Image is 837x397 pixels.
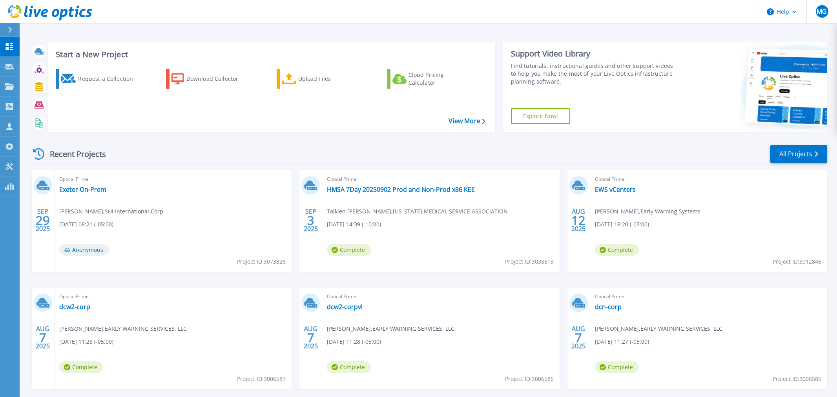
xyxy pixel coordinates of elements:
[817,8,827,15] span: MG
[56,50,485,59] h3: Start a New Project
[595,220,649,229] span: [DATE] 18:20 (-05:00)
[59,303,90,311] a: dcw2-corp
[35,323,50,352] div: AUG 2025
[327,175,554,184] span: Optical Prime
[59,244,109,256] span: Anonymous
[59,186,106,193] a: Exeter On-Prem
[327,303,363,311] a: dcw2-corpvi
[595,175,822,184] span: Optical Prime
[237,375,286,383] span: Project ID: 3006587
[56,69,143,89] a: Request a Collection
[595,337,649,346] span: [DATE] 11:27 (-05:00)
[277,69,364,89] a: Upload Files
[327,337,381,346] span: [DATE] 11:28 (-05:00)
[35,206,50,235] div: SEP 2025
[511,108,571,124] a: Explore Now!
[571,206,586,235] div: AUG 2025
[595,303,622,311] a: dcn-corp
[307,334,314,341] span: 7
[59,361,103,373] span: Complete
[30,144,117,164] div: Recent Projects
[307,217,314,224] span: 3
[186,71,249,87] div: Download Collector
[59,324,187,333] span: [PERSON_NAME] , EARLY WARNING SERVICES, LLC
[595,186,636,193] a: EWS vCenters
[571,323,586,352] div: AUG 2025
[327,361,371,373] span: Complete
[595,244,639,256] span: Complete
[237,257,286,266] span: Project ID: 3073326
[505,257,554,266] span: Project ID: 3038513
[59,292,287,301] span: Optical Prime
[327,292,554,301] span: Optical Prime
[505,375,554,383] span: Project ID: 3006586
[571,217,585,224] span: 12
[575,334,582,341] span: 7
[298,71,361,87] div: Upload Files
[303,206,318,235] div: SEP 2025
[59,175,287,184] span: Optical Prime
[39,334,46,341] span: 7
[327,220,381,229] span: [DATE] 14:39 (-10:00)
[303,323,318,352] div: AUG 2025
[595,361,639,373] span: Complete
[327,244,371,256] span: Complete
[770,145,827,163] a: All Projects
[327,207,508,216] span: Tolkien [PERSON_NAME] , [US_STATE] MEDICAL SERVICE ASSOCIATION
[327,186,475,193] a: HMSA 7Day 20250902 Prod and Non-Prod x86 KEE
[166,69,253,89] a: Download Collector
[595,207,700,216] span: [PERSON_NAME] , Early Warning Systems
[59,220,113,229] span: [DATE] 08:21 (-05:00)
[595,324,722,333] span: [PERSON_NAME] , EARLY WARNING SERVICES, LLC
[511,49,677,59] div: Support Video Library
[387,69,474,89] a: Cloud Pricing Calculator
[327,324,454,333] span: [PERSON_NAME] , EARLY WARNING SERVICES, LLC
[773,375,821,383] span: Project ID: 3006585
[59,337,113,346] span: [DATE] 11:28 (-05:00)
[773,257,821,266] span: Project ID: 3012846
[78,71,141,87] div: Request a Collection
[595,292,822,301] span: Optical Prime
[511,62,677,86] div: Find tutorials, instructional guides and other support videos to help you make the most of your L...
[36,217,50,224] span: 29
[408,71,471,87] div: Cloud Pricing Calculator
[59,207,163,216] span: [PERSON_NAME] , SHI International Corp
[449,117,485,125] a: View More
